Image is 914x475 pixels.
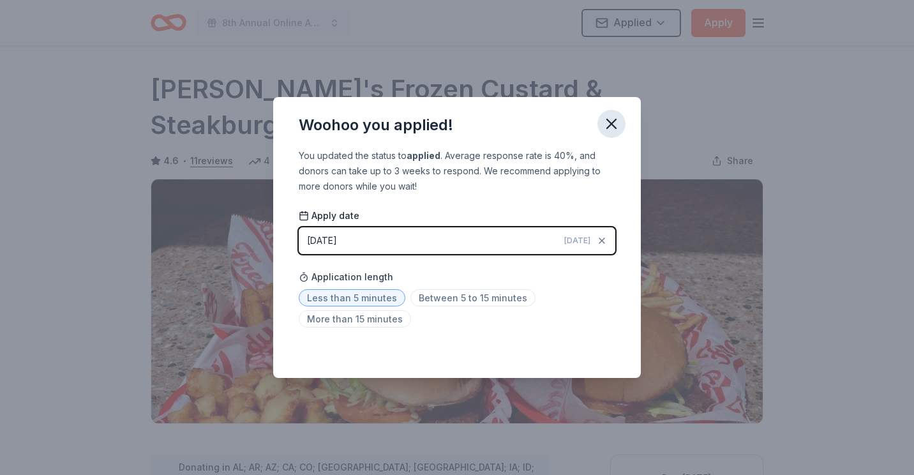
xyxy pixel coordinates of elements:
[407,150,440,161] b: applied
[564,236,590,246] span: [DATE]
[299,148,615,194] div: You updated the status to . Average response rate is 40%, and donors can take up to 3 weeks to re...
[299,289,405,306] span: Less than 5 minutes
[299,310,411,328] span: More than 15 minutes
[299,209,359,222] span: Apply date
[410,289,536,306] span: Between 5 to 15 minutes
[299,115,453,135] div: Woohoo you applied!
[307,233,337,248] div: [DATE]
[299,227,615,254] button: [DATE][DATE]
[299,269,393,285] span: Application length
